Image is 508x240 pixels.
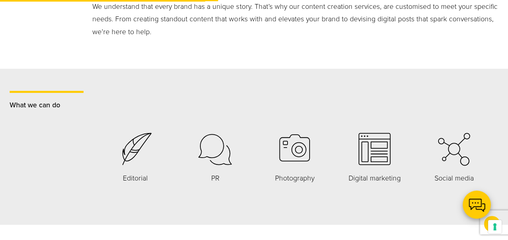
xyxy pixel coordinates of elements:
p: Editorial [100,172,171,185]
p: Photography [259,172,330,185]
p: What we can do [10,99,84,112]
button: Your consent preferences for tracking technologies [488,220,502,234]
p: PR [180,172,250,185]
p: Digital marketing [339,172,410,185]
p: We understand that every brand has a unique story. That’s why our content creation services, are ... [92,0,498,39]
p: Social media [419,172,490,185]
